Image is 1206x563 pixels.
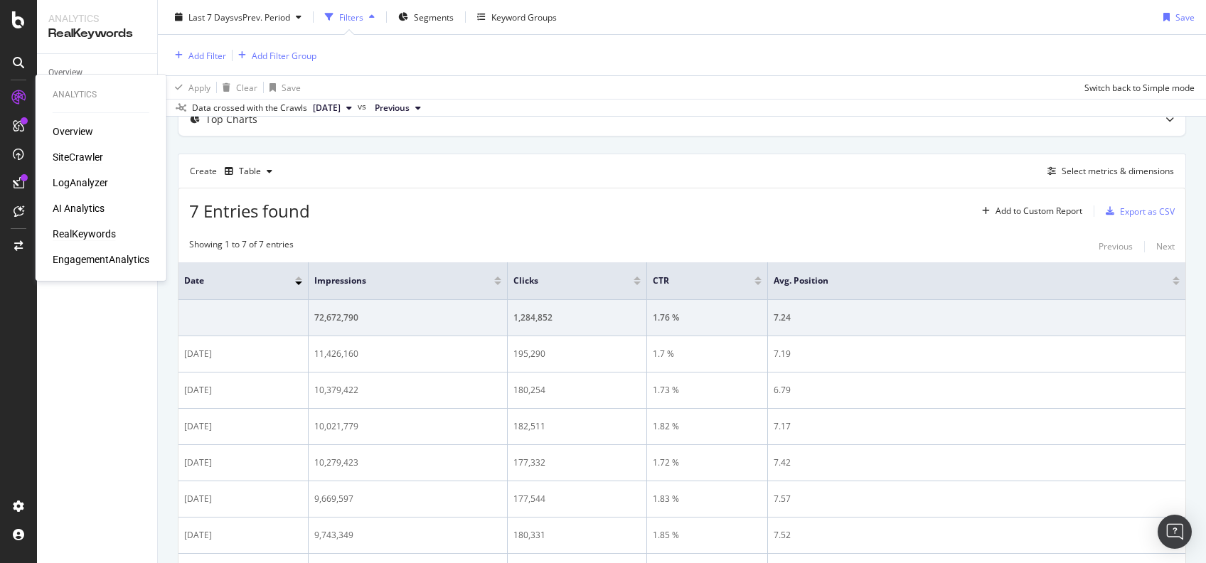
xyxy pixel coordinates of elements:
[774,493,1180,505] div: 7.57
[1120,205,1175,218] div: Export as CSV
[1099,238,1133,255] button: Previous
[206,112,257,127] div: Top Charts
[184,274,274,287] span: Date
[1042,163,1174,180] button: Select metrics & dimensions
[358,100,369,113] span: vs
[192,102,307,114] div: Data crossed with the Crawls
[513,274,612,287] span: Clicks
[184,529,302,542] div: [DATE]
[169,6,307,28] button: Last 7 DaysvsPrev. Period
[53,150,103,164] a: SiteCrawler
[188,81,210,93] div: Apply
[53,89,149,101] div: Analytics
[184,348,302,360] div: [DATE]
[1079,76,1195,99] button: Switch back to Simple mode
[375,102,410,114] span: Previous
[169,76,210,99] button: Apply
[188,11,234,23] span: Last 7 Days
[48,26,146,42] div: RealKeywords
[189,199,310,222] span: 7 Entries found
[1156,240,1175,252] div: Next
[653,348,762,360] div: 1.7 %
[653,274,733,287] span: CTR
[314,311,501,324] div: 72,672,790
[513,456,641,469] div: 177,332
[653,493,762,505] div: 1.83 %
[314,493,501,505] div: 9,669,597
[314,420,501,433] div: 10,021,779
[53,227,116,241] a: RealKeywords
[996,207,1082,215] div: Add to Custom Report
[1158,6,1195,28] button: Save
[393,6,459,28] button: Segments
[252,49,316,61] div: Add Filter Group
[976,200,1082,222] button: Add to Custom Report
[774,311,1180,324] div: 7.24
[1084,81,1195,93] div: Switch back to Simple mode
[239,167,261,176] div: Table
[189,238,294,255] div: Showing 1 to 7 of 7 entries
[774,529,1180,542] div: 7.52
[774,384,1180,397] div: 6.79
[282,81,301,93] div: Save
[188,49,226,61] div: Add Filter
[653,456,762,469] div: 1.72 %
[184,384,302,397] div: [DATE]
[234,11,290,23] span: vs Prev. Period
[53,252,149,267] a: EngagementAnalytics
[1158,515,1192,549] div: Open Intercom Messenger
[307,100,358,117] button: [DATE]
[513,420,641,433] div: 182,511
[1100,200,1175,222] button: Export as CSV
[774,420,1180,433] div: 7.17
[190,160,278,183] div: Create
[48,11,146,26] div: Analytics
[184,493,302,505] div: [DATE]
[48,65,147,80] a: Overview
[319,6,380,28] button: Filters
[313,102,341,114] span: 2025 Oct. 2nd
[513,348,641,360] div: 195,290
[513,493,641,505] div: 177,544
[653,384,762,397] div: 1.73 %
[217,76,257,99] button: Clear
[48,65,82,80] div: Overview
[1062,165,1174,177] div: Select metrics & dimensions
[314,384,501,397] div: 10,379,422
[1099,240,1133,252] div: Previous
[1156,238,1175,255] button: Next
[184,456,302,469] div: [DATE]
[264,76,301,99] button: Save
[774,348,1180,360] div: 7.19
[169,47,226,64] button: Add Filter
[184,420,302,433] div: [DATE]
[314,348,501,360] div: 11,426,160
[513,529,641,542] div: 180,331
[774,274,1151,287] span: Avg. Position
[1175,11,1195,23] div: Save
[314,274,473,287] span: Impressions
[53,124,93,139] a: Overview
[233,47,316,64] button: Add Filter Group
[414,11,454,23] span: Segments
[491,11,557,23] div: Keyword Groups
[219,160,278,183] button: Table
[369,100,427,117] button: Previous
[513,384,641,397] div: 180,254
[314,529,501,542] div: 9,743,349
[236,81,257,93] div: Clear
[53,201,105,215] a: AI Analytics
[339,11,363,23] div: Filters
[471,6,562,28] button: Keyword Groups
[513,311,641,324] div: 1,284,852
[653,311,762,324] div: 1.76 %
[314,456,501,469] div: 10,279,423
[653,529,762,542] div: 1.85 %
[53,176,108,190] a: LogAnalyzer
[653,420,762,433] div: 1.82 %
